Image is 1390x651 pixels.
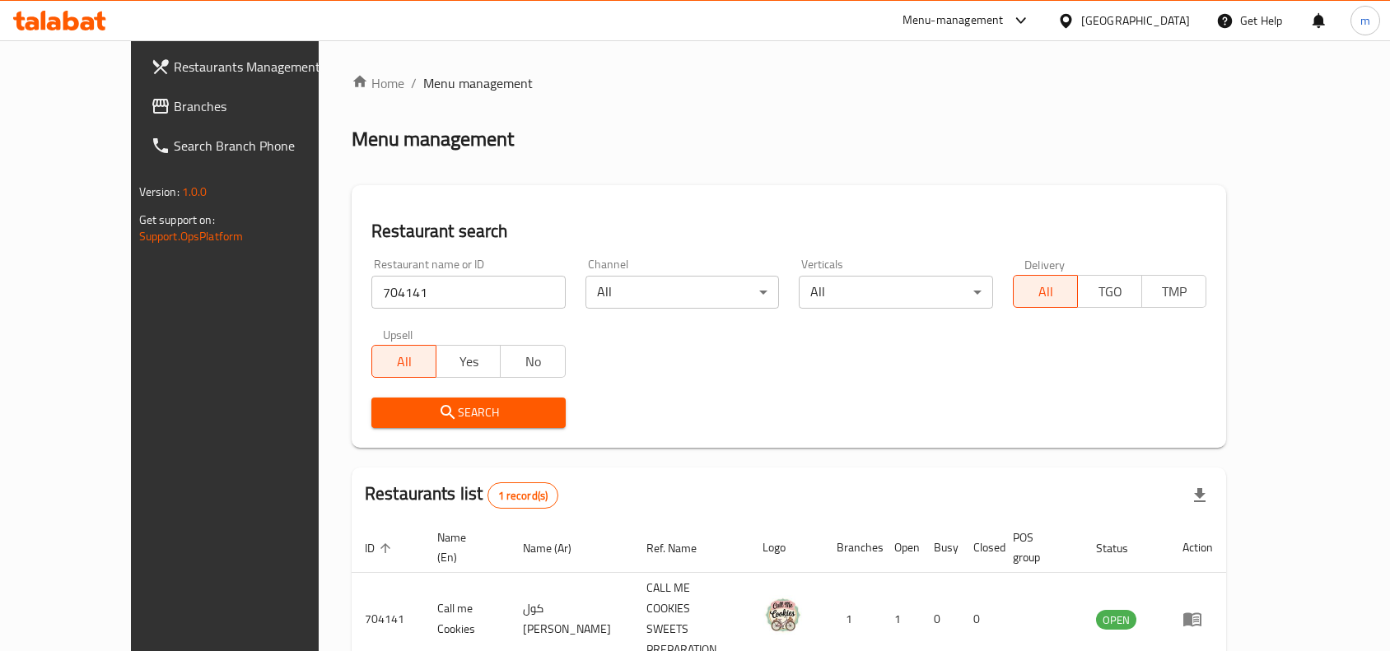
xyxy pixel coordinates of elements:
th: Branches [823,523,881,573]
span: Status [1096,538,1150,558]
span: OPEN [1096,611,1136,630]
span: Search Branch Phone [174,136,350,156]
th: Open [881,523,921,573]
button: Search [371,398,566,428]
div: [GEOGRAPHIC_DATA] [1081,12,1190,30]
span: m [1360,12,1370,30]
a: Home [352,73,404,93]
span: Get support on: [139,209,215,230]
button: TGO [1077,275,1142,308]
button: All [371,345,436,378]
a: Restaurants Management [138,47,363,86]
img: Call me Cookies [763,595,804,636]
div: Export file [1180,476,1220,515]
span: Branches [174,96,350,116]
span: Restaurants Management [174,57,350,77]
input: Search for restaurant name or ID.. [371,276,566,309]
span: All [1020,280,1071,304]
span: Version: [139,181,180,202]
span: Name (Ar) [523,538,593,558]
span: No [507,350,558,374]
span: Search [385,402,553,423]
span: ID [365,538,396,558]
span: Name (En) [437,528,490,567]
h2: Restaurant search [371,219,1206,244]
h2: Menu management [352,126,514,152]
th: Action [1169,523,1226,573]
span: TMP [1149,280,1200,304]
span: Ref. Name [646,538,718,558]
a: Support.OpsPlatform [139,226,244,247]
h2: Restaurants list [365,481,558,509]
span: Yes [443,350,494,374]
th: Closed [960,523,1000,573]
button: Yes [436,345,501,378]
a: Branches [138,86,363,126]
div: All [585,276,780,309]
span: 1.0.0 [182,181,208,202]
th: Logo [749,523,823,573]
span: Menu management [423,73,533,93]
th: Busy [921,523,960,573]
span: All [379,350,430,374]
button: No [500,345,565,378]
div: Total records count [487,482,559,509]
a: Search Branch Phone [138,126,363,165]
label: Delivery [1024,258,1066,270]
span: TGO [1084,280,1136,304]
label: Upsell [383,328,413,340]
span: POS group [1013,528,1064,567]
div: Menu [1182,609,1213,629]
div: OPEN [1096,610,1136,630]
li: / [411,73,417,93]
nav: breadcrumb [352,73,1226,93]
span: 1 record(s) [488,488,558,504]
div: All [799,276,993,309]
div: Menu-management [903,11,1004,30]
button: TMP [1141,275,1206,308]
button: All [1013,275,1078,308]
